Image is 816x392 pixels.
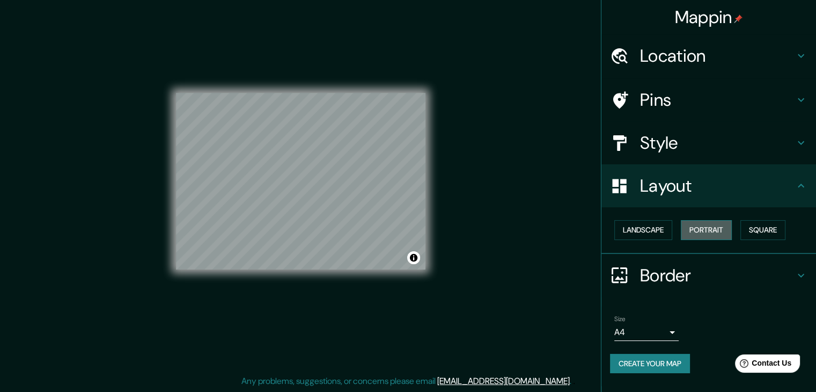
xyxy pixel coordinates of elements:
div: . [571,375,573,388]
label: Size [614,314,626,323]
h4: Style [640,132,795,154]
button: Create your map [610,354,690,374]
p: Any problems, suggestions, or concerns please email . [241,375,571,388]
h4: Location [640,45,795,67]
div: A4 [614,324,679,341]
button: Toggle attribution [407,251,420,264]
div: . [573,375,575,388]
h4: Layout [640,175,795,197]
div: Pins [601,78,816,121]
div: Style [601,121,816,164]
button: Portrait [681,220,732,240]
h4: Mappin [675,6,743,28]
button: Square [740,220,785,240]
button: Landscape [614,220,672,240]
img: pin-icon.png [734,14,743,23]
iframe: Help widget launcher [721,350,804,380]
a: [EMAIL_ADDRESS][DOMAIN_NAME] [437,375,570,387]
div: Location [601,34,816,77]
canvas: Map [176,93,425,270]
div: Border [601,254,816,297]
div: Layout [601,164,816,207]
h4: Pins [640,89,795,111]
h4: Border [640,265,795,286]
